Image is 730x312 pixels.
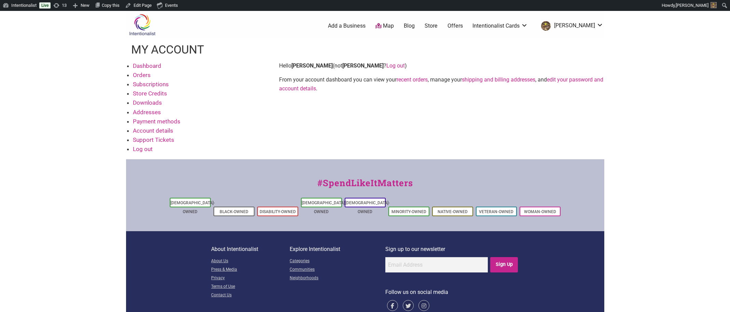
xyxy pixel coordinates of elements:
a: Offers [447,22,463,30]
a: Blog [404,22,415,30]
a: [DEMOGRAPHIC_DATA]-Owned [170,200,215,214]
p: Sign up to our newsletter [385,245,519,254]
a: Live [39,2,51,9]
strong: [PERSON_NAME] [342,62,384,69]
a: Privacy [211,274,290,283]
a: Payment methods [133,118,180,125]
a: Log out [386,62,405,69]
li: Joel [538,20,603,32]
span: [PERSON_NAME] [676,3,708,8]
p: Hello (not ? ) [279,61,604,70]
a: Store [425,22,438,30]
p: Explore Intentionalist [290,245,385,254]
p: From your account dashboard you can view your , manage your , and . [279,75,604,93]
a: About Us [211,257,290,266]
a: Addresses [133,109,161,116]
a: Subscriptions [133,81,169,88]
a: Intentionalist Cards [472,22,528,30]
h1: My account [131,42,204,58]
a: Categories [290,257,385,266]
div: #SpendLikeItMatters [126,176,604,196]
input: Email Address [385,257,488,272]
a: Native-Owned [438,209,468,214]
a: shipping and billing addresses [462,76,535,83]
a: Store Credits [133,90,167,97]
a: edit your password and account details [279,76,603,92]
a: Map [375,22,394,30]
a: Support Tickets [133,136,174,143]
img: Intentionalist [126,14,159,36]
a: Disability-Owned [260,209,296,214]
nav: Account pages [126,61,270,160]
a: Account details [133,127,173,134]
a: [PERSON_NAME] [538,20,603,32]
p: Follow us on social media [385,288,519,297]
a: Communities [290,266,385,274]
a: Log out [133,146,153,152]
a: Neighborhoods [290,274,385,283]
a: Minority-Owned [391,209,426,214]
strong: [PERSON_NAME] [291,62,333,69]
a: Downloads [133,99,162,106]
a: Orders [133,72,151,78]
a: Terms of Use [211,283,290,291]
a: Contact Us [211,291,290,300]
a: [DEMOGRAPHIC_DATA]-Owned [302,200,346,214]
a: Black-Owned [220,209,248,214]
a: Add a Business [328,22,366,30]
p: About Intentionalist [211,245,290,254]
a: Woman-Owned [524,209,556,214]
a: Dashboard [133,62,161,69]
input: Sign Up [490,257,518,272]
a: Veteran-Owned [479,209,513,214]
a: [DEMOGRAPHIC_DATA]-Owned [345,200,390,214]
a: Press & Media [211,266,290,274]
a: recent orders [397,76,428,83]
